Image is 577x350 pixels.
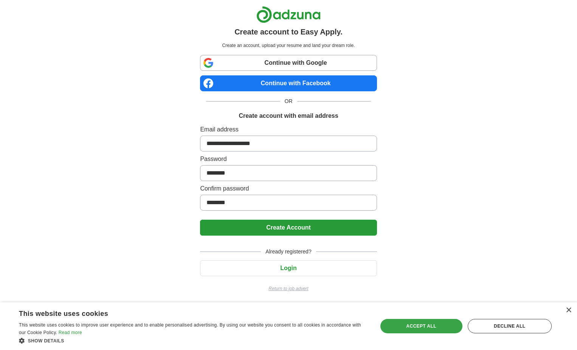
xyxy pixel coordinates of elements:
div: This website uses cookies [19,307,348,318]
a: Read more, opens a new window [59,330,82,335]
a: Login [200,265,377,271]
h1: Create account to Easy Apply. [234,26,343,37]
span: This website uses cookies to improve user experience and to enable personalised advertising. By u... [19,322,361,335]
a: Continue with Google [200,55,377,71]
div: Decline all [468,319,552,333]
label: Confirm password [200,184,377,193]
div: Close [566,308,571,313]
img: Adzuna logo [256,6,321,23]
a: Return to job advert [200,285,377,292]
label: Email address [200,125,377,134]
a: Continue with Facebook [200,75,377,91]
button: Login [200,260,377,276]
span: Show details [28,338,64,344]
button: Create Account [200,220,377,236]
div: Accept all [380,319,462,333]
h1: Create account with email address [239,111,338,120]
span: Already registered? [261,248,316,256]
div: Show details [19,337,367,344]
label: Password [200,155,377,164]
span: OR [280,97,297,105]
p: Create an account, upload your resume and land your dream role. [202,42,375,49]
